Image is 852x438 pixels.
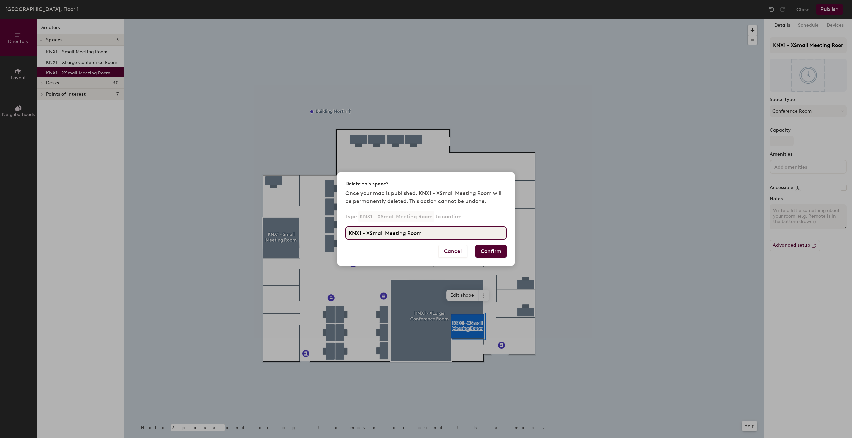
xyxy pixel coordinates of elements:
p: Once your map is published, KNX1 - XSmall Meeting Room will be permanently deleted. This action c... [345,189,507,205]
p: KNX1 - XSmall Meeting Room [358,211,434,222]
button: Cancel [438,245,467,258]
h2: Delete this space? [345,180,389,187]
button: Confirm [475,245,507,258]
p: Type to confirm [345,211,462,222]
